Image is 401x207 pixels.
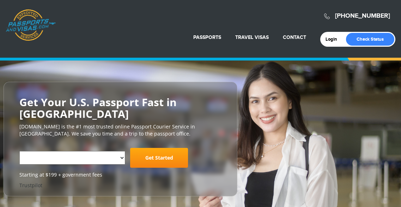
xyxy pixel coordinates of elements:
a: Contact [283,34,306,40]
a: Check Status [346,33,394,46]
a: Get Started [130,148,188,168]
p: [DOMAIN_NAME] is the #1 most trusted online Passport Courier Service in [GEOGRAPHIC_DATA]. We sav... [19,123,221,137]
a: Passports & [DOMAIN_NAME] [6,9,56,41]
span: Starting at $199 + government fees [19,171,221,178]
a: [PHONE_NUMBER] [335,12,390,20]
a: Travel Visas [235,34,269,40]
a: Trustpilot [19,182,42,189]
a: Passports [193,34,221,40]
h2: Get Your U.S. Passport Fast in [GEOGRAPHIC_DATA] [19,96,221,120]
a: Login [326,36,342,42]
